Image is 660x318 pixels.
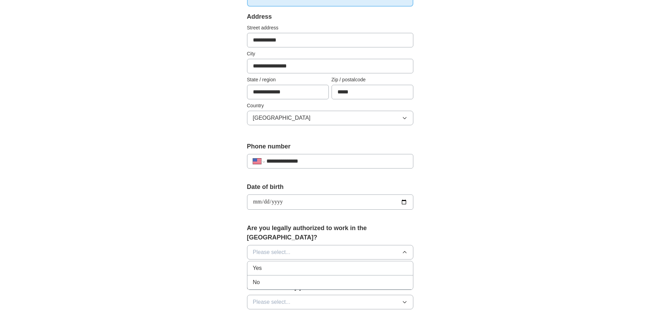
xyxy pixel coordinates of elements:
[247,295,413,309] button: Please select...
[253,298,291,306] span: Please select...
[253,278,260,287] span: No
[247,50,413,57] label: City
[253,114,311,122] span: [GEOGRAPHIC_DATA]
[253,248,291,256] span: Please select...
[247,76,329,83] label: State / region
[247,245,413,260] button: Please select...
[247,102,413,109] label: Country
[247,24,413,31] label: Street address
[247,182,413,192] label: Date of birth
[253,264,262,272] span: Yes
[247,142,413,151] label: Phone number
[247,111,413,125] button: [GEOGRAPHIC_DATA]
[247,224,413,242] label: Are you legally authorized to work in the [GEOGRAPHIC_DATA]?
[332,76,413,83] label: Zip / postalcode
[247,12,413,21] div: Address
